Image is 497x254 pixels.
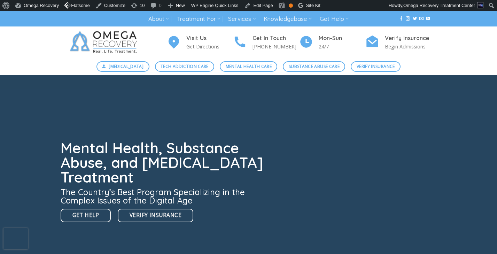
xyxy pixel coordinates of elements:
[289,63,340,70] span: Substance Abuse Care
[66,26,144,58] img: Omega Recovery
[228,13,256,25] a: Services
[385,43,432,51] p: Begin Admissions
[365,34,432,51] a: Verify Insurance Begin Admissions
[155,61,215,72] a: Tech Addiction Care
[385,34,432,43] h4: Verify Insurance
[319,43,365,51] p: 24/7
[253,34,299,43] h4: Get In Touch
[130,211,181,220] span: Verify Insurance
[226,63,272,70] span: Mental Health Care
[357,63,395,70] span: Verify Insurance
[186,34,233,43] h4: Visit Us
[264,13,312,25] a: Knowledgebase
[167,34,233,51] a: Visit Us Get Directions
[161,63,209,70] span: Tech Addiction Care
[306,3,320,8] span: Site Kit
[413,16,417,21] a: Follow on Twitter
[320,13,349,25] a: Get Help
[283,61,345,72] a: Substance Abuse Care
[220,61,277,72] a: Mental Health Care
[96,61,149,72] a: [MEDICAL_DATA]
[186,43,233,51] p: Get Directions
[399,16,403,21] a: Follow on Facebook
[233,34,299,51] a: Get In Touch [PHONE_NUMBER]
[253,43,299,51] p: [PHONE_NUMBER]
[148,13,169,25] a: About
[61,141,267,185] h1: Mental Health, Substance Abuse, and [MEDICAL_DATA] Treatment
[61,188,267,205] h3: The Country’s Best Program Specializing in the Complex Issues of the Digital Age
[3,228,28,249] iframe: reCAPTCHA
[351,61,401,72] a: Verify Insurance
[72,211,99,220] span: Get Help
[289,3,293,8] div: OK
[406,16,410,21] a: Follow on Instagram
[319,34,365,43] h4: Mon-Sun
[109,63,143,70] span: [MEDICAL_DATA]
[419,16,424,21] a: Send us an email
[426,16,430,21] a: Follow on YouTube
[61,209,111,222] a: Get Help
[177,13,220,25] a: Treatment For
[118,209,193,222] a: Verify Insurance
[403,3,475,8] span: Omega Recovery Treatment Center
